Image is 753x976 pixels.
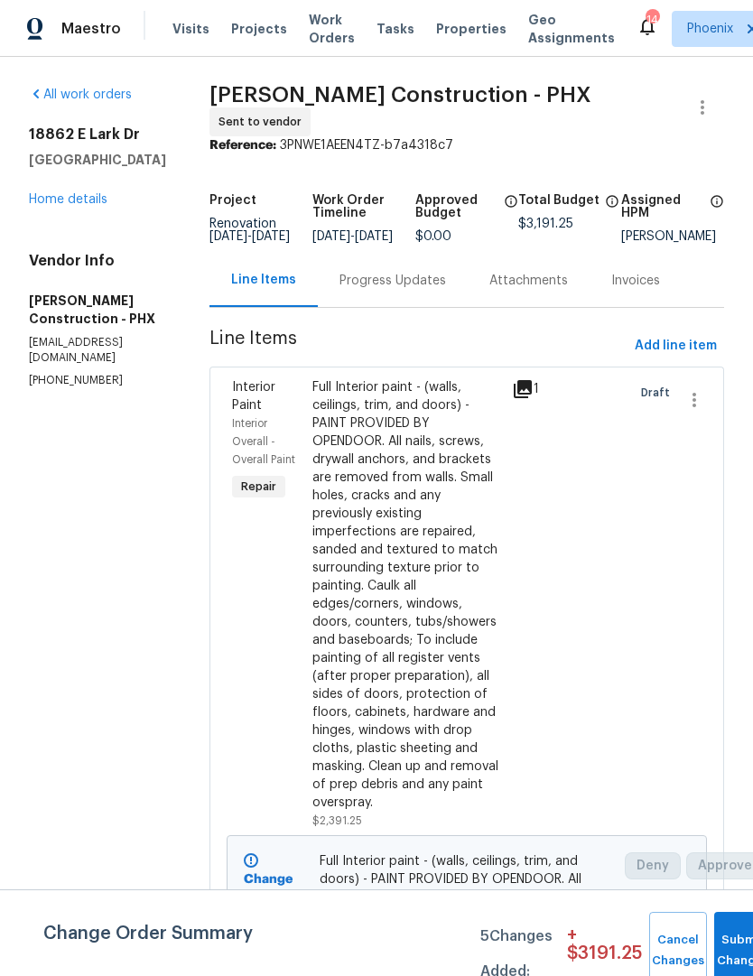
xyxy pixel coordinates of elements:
div: Attachments [489,272,568,290]
span: Maestro [61,20,121,38]
span: $3,191.25 [518,218,573,230]
div: Invoices [611,272,660,290]
span: Draft [641,384,677,402]
div: [PERSON_NAME] [621,230,724,243]
h5: Work Order Timeline [312,194,415,219]
span: $2,391.25 [312,815,362,826]
span: [DATE] [312,230,350,243]
h4: Vendor Info [29,252,166,270]
span: $0.00 [415,230,451,243]
span: Properties [436,20,507,38]
span: Renovation [209,218,290,243]
div: Line Items [231,271,296,289]
div: 1 [512,378,541,400]
span: The total cost of line items that have been approved by both Opendoor and the Trade Partner. This... [504,194,518,230]
span: The hpm assigned to this work order. [710,194,724,230]
h2: 18862 E Lark Dr [29,125,166,144]
h5: [GEOGRAPHIC_DATA] [29,151,166,169]
p: [EMAIL_ADDRESS][DOMAIN_NAME] [29,335,166,366]
span: [DATE] [209,230,247,243]
a: All work orders [29,88,132,101]
p: [PHONE_NUMBER] [29,373,166,388]
span: Projects [231,20,287,38]
b: Reference: [209,139,276,152]
span: Sent to vendor [218,113,309,131]
span: - [312,230,393,243]
a: Home details [29,193,107,206]
b: Change proposed [244,873,303,904]
span: Tasks [376,23,414,35]
div: 14 [646,11,658,29]
span: Cancel Changes [658,930,698,971]
span: The total cost of line items that have been proposed by Opendoor. This sum includes line items th... [605,194,619,218]
span: [DATE] [355,230,393,243]
h5: [PERSON_NAME] Construction - PHX [29,292,166,328]
button: Add line item [627,330,724,363]
h5: Project [209,194,256,207]
span: Line Items [209,330,627,363]
h5: Approved Budget [415,194,498,219]
span: [PERSON_NAME] Construction - PHX [209,84,591,106]
span: Interior Overall - Overall Paint [232,418,295,465]
span: Work Orders [309,11,355,47]
div: Full Interior paint - (walls, ceilings, trim, and doors) - PAINT PROVIDED BY OPENDOOR. All nails,... [312,378,502,812]
span: Phoenix [687,20,733,38]
h5: Assigned HPM [621,194,704,219]
h5: Total Budget [518,194,600,207]
div: Progress Updates [339,272,446,290]
span: [DATE] [252,230,290,243]
button: Deny [625,852,681,879]
span: Repair [234,478,284,496]
span: Visits [172,20,209,38]
div: 3PNWE1AEEN4TZ-b7a4318c7 [209,136,724,154]
span: Add line item [635,335,717,358]
span: Interior Paint [232,381,275,412]
span: Geo Assignments [528,11,615,47]
span: - [209,230,290,243]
